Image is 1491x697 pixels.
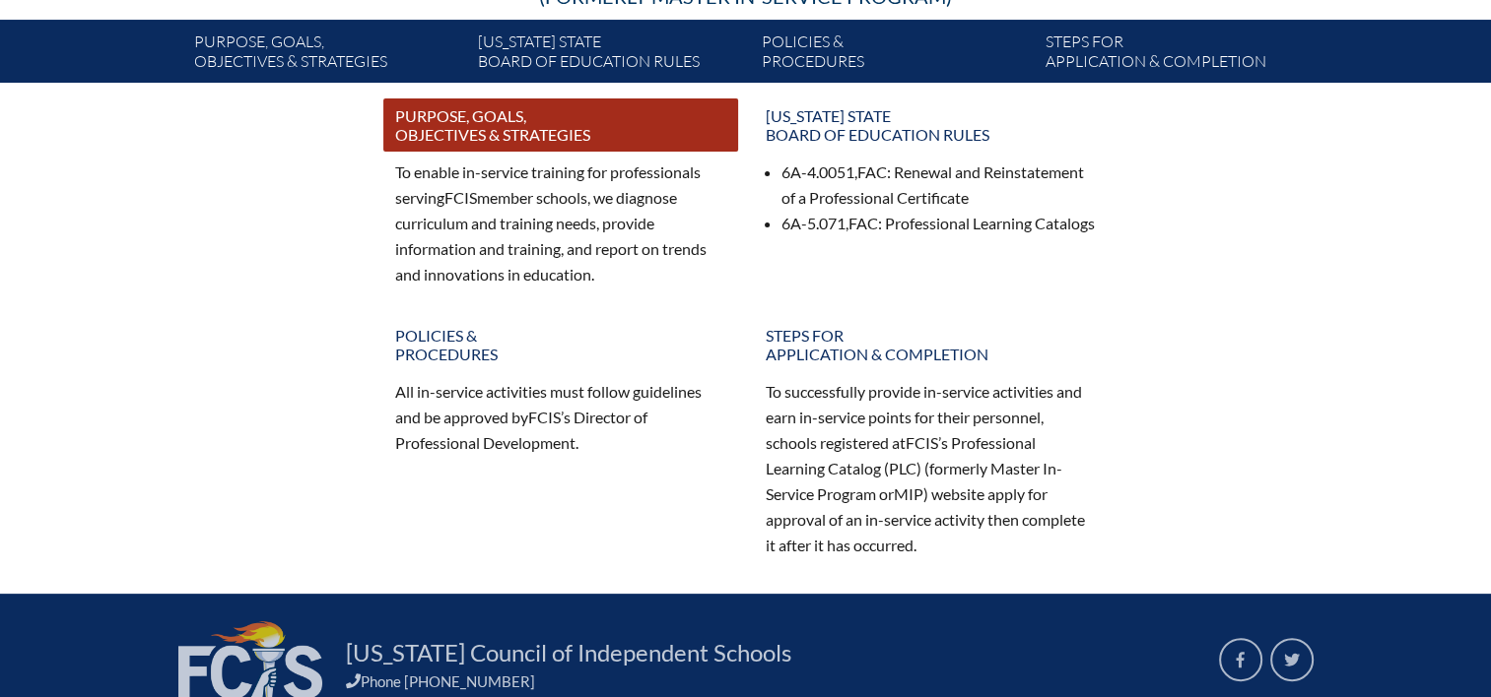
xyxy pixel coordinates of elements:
a: Policies &Procedures [383,318,738,371]
a: [US_STATE] StateBoard of Education rules [470,28,754,83]
span: FCIS [528,408,561,426]
p: All in-service activities must follow guidelines and be approved by ’s Director of Professional D... [395,379,726,456]
span: MIP [894,484,923,503]
a: Purpose, goals,objectives & strategies [383,98,738,152]
span: FAC [857,162,887,181]
span: PLC [889,459,916,477]
a: Steps forapplication & completion [754,318,1109,371]
li: 6A-4.0051, : Renewal and Reinstatement of a Professional Certificate [781,159,1097,211]
span: FCIS [906,433,938,452]
li: 6A-5.071, : Professional Learning Catalogs [781,211,1097,236]
div: Phone [PHONE_NUMBER] [346,672,1195,690]
p: To enable in-service training for professionals serving member schools, we diagnose curriculum an... [395,159,726,286]
a: Steps forapplication & completion [1038,28,1322,83]
a: Policies &Procedures [754,28,1038,83]
span: FCIS [444,188,477,207]
p: To successfully provide in-service activities and earn in-service points for their personnel, sch... [766,379,1097,557]
a: Purpose, goals,objectives & strategies [186,28,470,83]
span: FAC [848,214,878,232]
a: [US_STATE] StateBoard of Education rules [754,98,1109,152]
a: [US_STATE] Council of Independent Schools [338,637,799,668]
